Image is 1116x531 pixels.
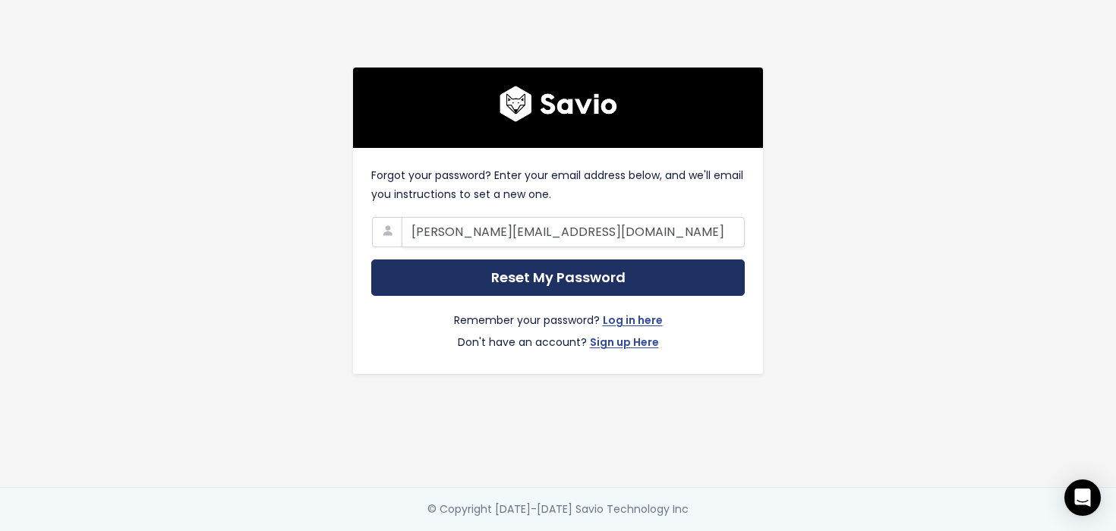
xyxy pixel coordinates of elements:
div: Open Intercom Messenger [1064,479,1101,516]
a: Log in here [603,311,663,333]
img: logo600x187.a314fd40982d.png [500,86,617,122]
input: Your Email Address [402,217,745,247]
a: Sign up Here [590,333,659,355]
p: Forgot your password? Enter your email address below, and we'll email you instructions to set a n... [371,166,745,204]
div: © Copyright [DATE]-[DATE] Savio Technology Inc [427,500,689,519]
input: Reset My Password [371,259,745,297]
div: Remember your password? Don't have an account? [371,296,745,355]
